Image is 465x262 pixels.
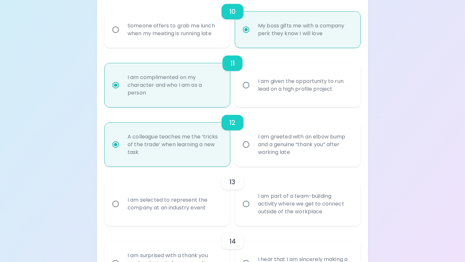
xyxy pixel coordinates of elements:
[230,58,235,68] h6: 11
[229,117,235,128] h6: 12
[105,166,360,226] div: choice-group-check
[253,125,357,164] div: I am greeted with an elbow bump and a genuine “thank you” after working late
[105,48,360,107] div: choice-group-check
[253,14,357,45] div: My boss gifts me with a company perk they know I will love
[105,107,360,166] div: choice-group-check
[253,70,357,101] div: I am given the opportunity to run lead on a high profile project
[122,14,226,45] div: Someone offers to grab me lunch when my meeting is running late
[122,188,226,219] div: I am selected to represent the company at an industry event
[229,236,236,247] h6: 14
[229,177,235,187] h6: 13
[229,6,236,17] h6: 10
[122,125,226,164] div: A colleague teaches me the ‘tricks of the trade’ when learning a new task
[122,66,226,105] div: I am complimented on my character and who I am as a person
[253,185,357,223] div: I am part of a team-building activity where we get to connect outside of the workplace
